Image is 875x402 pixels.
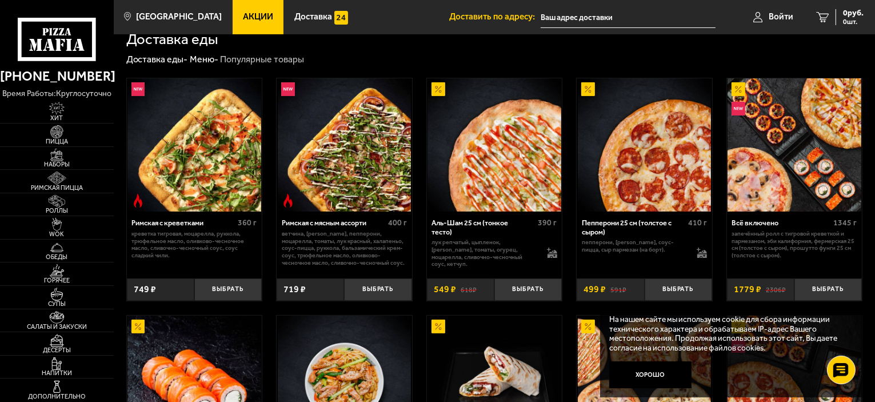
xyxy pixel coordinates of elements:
p: На нашем сайте мы используем cookie для сбора информации технического характера и обрабатываем IP... [609,315,846,352]
p: ветчина, [PERSON_NAME], пепперони, моцарелла, томаты, лук красный, халапеньо, соус-пицца, руккола... [282,230,407,267]
button: Выбрать [194,278,262,301]
span: Войти [769,13,793,21]
span: 549 ₽ [434,285,456,294]
div: Всё включено [732,218,830,227]
img: 15daf4d41897b9f0e9f617042186c801.svg [334,11,348,25]
input: Ваш адрес доставки [541,7,716,28]
span: Доставка [294,13,332,21]
span: 360 г [238,218,257,228]
a: АкционныйНовинкаВсё включено [727,78,862,212]
img: Острое блюдо [131,194,145,208]
p: Запечённый ролл с тигровой креветкой и пармезаном, Эби Калифорния, Фермерская 25 см (толстое с сы... [732,230,857,260]
img: Акционный [581,320,595,333]
img: Всё включено [728,78,861,212]
img: Римская с креветками [127,78,261,212]
span: 410 г [688,218,707,228]
img: Новинка [281,82,295,96]
img: Акционный [581,82,595,96]
a: Меню- [190,54,218,65]
span: 1345 г [834,218,857,228]
span: 719 ₽ [283,285,306,294]
p: лук репчатый, цыпленок, [PERSON_NAME], томаты, огурец, моцарелла, сливочно-чесночный соус, кетчуп. [431,239,537,268]
a: НовинкаОстрое блюдоРимская с креветками [127,78,262,212]
div: Римская с мясным ассорти [282,218,385,227]
a: Доставка еды- [126,54,188,65]
img: Пепперони 25 см (толстое с сыром) [578,78,712,212]
div: Пепперони 25 см (толстое с сыром) [582,218,685,236]
button: Выбрать [645,278,712,301]
a: АкционныйАль-Шам 25 см (тонкое тесто) [427,78,562,212]
span: 499 ₽ [584,285,606,294]
img: Акционный [431,82,445,96]
s: 618 ₽ [461,285,477,294]
img: Острое блюдо [281,194,295,208]
div: Аль-Шам 25 см (тонкое тесто) [431,218,535,236]
button: Выбрать [344,278,411,301]
img: Новинка [732,102,745,116]
span: [GEOGRAPHIC_DATA] [136,13,222,21]
div: Популярные товары [220,54,304,66]
h1: Доставка еды [126,32,218,47]
img: Римская с мясным ассорти [278,78,411,212]
a: НовинкаОстрое блюдоРимская с мясным ассорти [277,78,412,212]
s: 2306 ₽ [766,285,786,294]
span: Доставить по адресу: [449,13,541,21]
p: пепперони, [PERSON_NAME], соус-пицца, сыр пармезан (на борт). [582,239,688,254]
span: 1779 ₽ [734,285,761,294]
span: 390 г [538,218,557,228]
div: Римская с креветками [131,218,235,227]
span: 0 шт. [843,18,864,25]
s: 591 ₽ [610,285,626,294]
img: Аль-Шам 25 см (тонкое тесто) [427,78,561,212]
span: 0 руб. [843,9,864,17]
button: Выбрать [494,278,562,301]
img: Акционный [431,320,445,333]
img: Акционный [732,82,745,96]
a: АкционныйПепперони 25 см (толстое с сыром) [577,78,712,212]
button: Хорошо [609,361,692,389]
button: Выбрать [794,278,862,301]
span: 749 ₽ [134,285,156,294]
span: Акции [243,13,273,21]
img: Новинка [131,82,145,96]
img: Акционный [131,320,145,333]
p: креветка тигровая, моцарелла, руккола, трюфельное масло, оливково-чесночное масло, сливочно-чесно... [131,230,257,260]
span: 400 г [388,218,407,228]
